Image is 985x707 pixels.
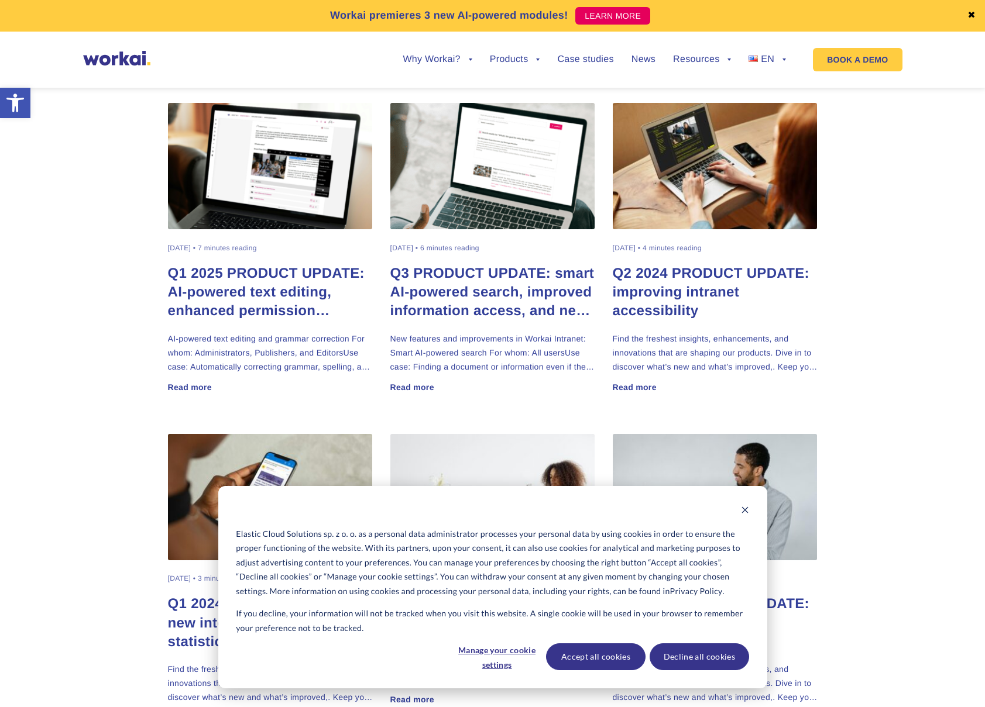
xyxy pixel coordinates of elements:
a: Q1 2025 PRODUCT UPDATE: AI-powered text editing, enhanced permission management, and smarter even... [168,264,373,320]
img: smart ai-powered search Workai platform on desktop [390,103,595,229]
p: AI-powered text editing and grammar correction For whom: Administrators, Publishers, and EditorsU... [168,332,373,374]
img: workai intranet accessibility - desktop view [613,103,818,229]
a: Read more [390,695,434,703]
a: Q3 PRODUCT UPDATE: smart AI-powered search, improved information access, and new mobile features [390,264,595,320]
a: Resources [673,55,731,64]
a: Products [490,55,540,64]
a: Case studies [557,55,613,64]
a: Read more [390,383,434,391]
a: LEARN MORE [575,7,650,25]
a: Why Workai? [403,55,472,64]
a: Read more [168,383,212,391]
button: Decline all cookies [650,643,749,670]
span: EN [761,54,774,64]
p: Workai premieres 3 new AI-powered modules! [330,8,568,23]
div: [DATE] • 4 minutes reading [613,244,702,252]
p: Elastic Cloud Solutions sp. z o. o. as a personal data administrator processes your personal data... [236,527,749,599]
a: Q2 2024 PRODUCT UPDATE: improving intranet accessibility [613,264,818,320]
p: New features and improvements in Workai Intranet: Smart AI-powered search For whom: All usersUse ... [390,332,595,374]
a: Read more [613,383,657,391]
a: News [632,55,655,64]
div: [DATE] • 3 minutes reading [168,575,257,582]
button: Dismiss cookie banner [741,504,749,519]
div: Cookie banner [218,486,767,688]
p: If you decline, your information will not be tracked when you visit this website. A single cookie... [236,606,749,635]
a: BOOK A DEMO [813,48,902,71]
iframe: Popup CTA [6,606,322,701]
a: ✖ [967,11,976,20]
div: [DATE] • 7 minutes reading [168,244,257,252]
div: [DATE] • 6 minutes reading [390,244,479,252]
button: Accept all cookies [546,643,646,670]
p: Find the freshest insights, enhancements, and innovations that are shaping our products. Dive in ... [613,332,818,374]
button: Manage your cookie settings [452,643,542,670]
a: Privacy Policy [670,584,723,599]
a: Q1 2024 PRODUCT UPDATE: new internal newsletter statistics features [168,595,373,651]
